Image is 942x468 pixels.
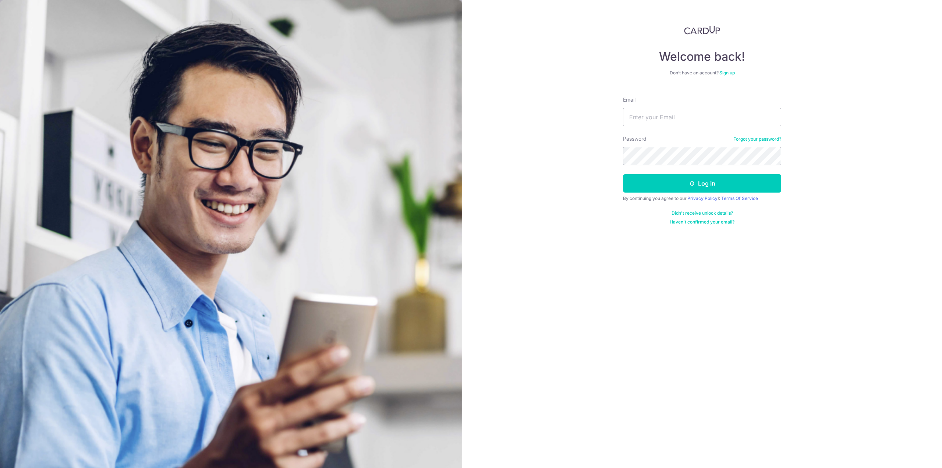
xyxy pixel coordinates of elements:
[684,26,720,35] img: CardUp Logo
[623,49,781,64] h4: Welcome back!
[670,219,734,225] a: Haven't confirmed your email?
[733,136,781,142] a: Forgot your password?
[623,135,647,142] label: Password
[623,70,781,76] div: Don’t have an account?
[623,196,781,201] div: By continuing you agree to our &
[672,210,733,216] a: Didn't receive unlock details?
[721,196,758,201] a: Terms Of Service
[623,108,781,126] input: Enter your Email
[719,70,735,75] a: Sign up
[623,174,781,193] button: Log in
[623,96,635,103] label: Email
[687,196,718,201] a: Privacy Policy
